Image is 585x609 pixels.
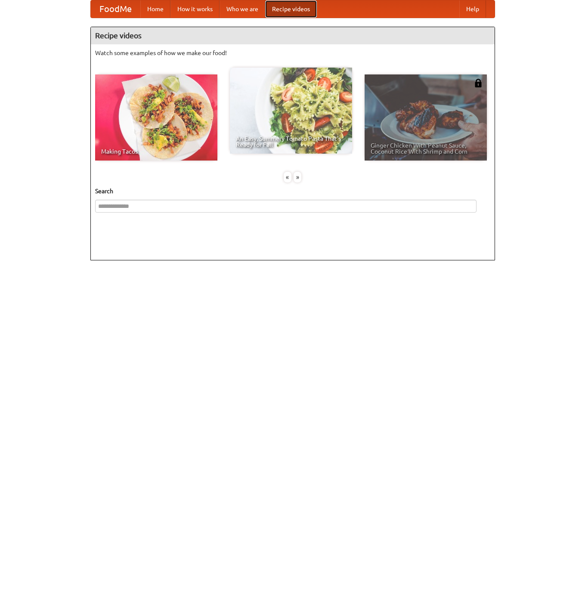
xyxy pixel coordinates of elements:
a: An Easy, Summery Tomato Pasta That's Ready for Fall [230,68,352,154]
h4: Recipe videos [91,27,495,44]
a: Home [140,0,170,18]
a: Who we are [220,0,265,18]
div: « [284,172,291,182]
div: » [294,172,301,182]
h5: Search [95,187,490,195]
img: 483408.png [474,79,483,87]
a: Recipe videos [265,0,317,18]
span: An Easy, Summery Tomato Pasta That's Ready for Fall [236,136,346,148]
a: Making Tacos [95,74,217,161]
a: How it works [170,0,220,18]
a: FoodMe [91,0,140,18]
a: Help [459,0,486,18]
p: Watch some examples of how we make our food! [95,49,490,57]
span: Making Tacos [101,148,211,155]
